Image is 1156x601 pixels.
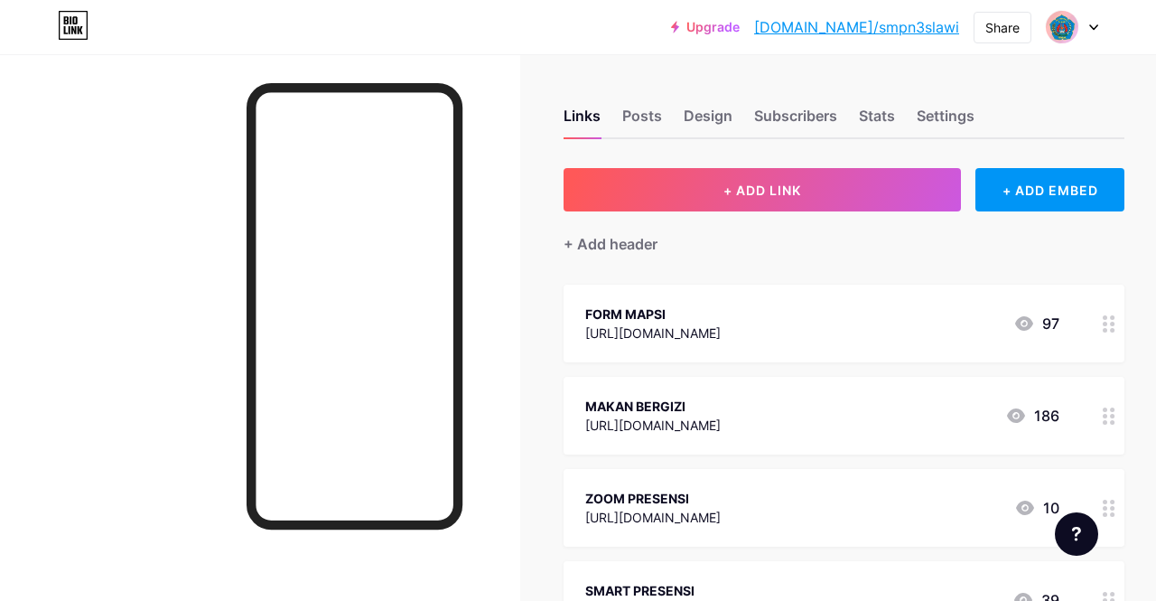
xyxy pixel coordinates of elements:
[671,20,740,34] a: Upgrade
[1014,497,1059,519] div: 10
[585,489,721,508] div: ZOOM PRESENSI
[564,168,961,211] button: + ADD LINK
[1013,313,1059,334] div: 97
[585,397,721,416] div: MAKAN BERGIZI
[723,183,801,198] span: + ADD LINK
[585,324,721,343] div: [URL][DOMAIN_NAME]
[585,305,721,324] div: FORM MAPSI
[564,233,657,255] div: + Add header
[585,508,721,527] div: [URL][DOMAIN_NAME]
[754,105,837,137] div: Subscribers
[622,105,662,137] div: Posts
[1005,405,1059,427] div: 186
[985,18,1020,37] div: Share
[917,105,974,137] div: Settings
[585,581,721,600] div: SMART PRESENSI
[684,105,732,137] div: Design
[859,105,895,137] div: Stats
[975,168,1124,211] div: + ADD EMBED
[585,416,721,435] div: [URL][DOMAIN_NAME]
[1045,10,1079,44] img: smpn3slawi
[754,16,959,38] a: [DOMAIN_NAME]/smpn3slawi
[564,105,601,137] div: Links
